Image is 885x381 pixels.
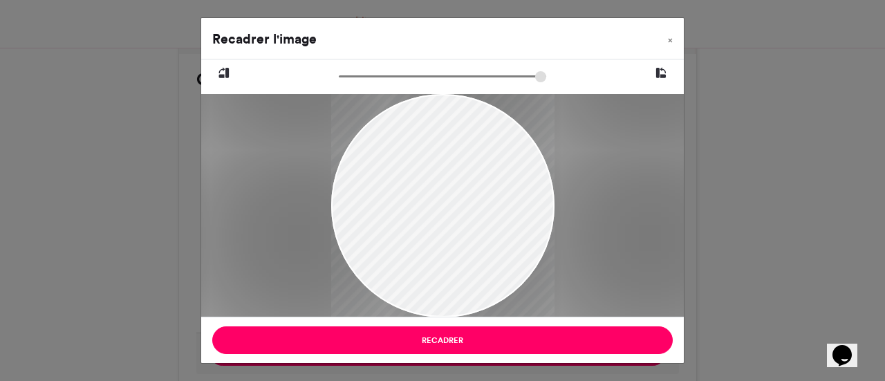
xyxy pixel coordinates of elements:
[212,30,317,47] font: Recadrer l'image
[668,35,673,45] font: ×
[422,335,463,345] font: Recadrer
[827,326,871,367] iframe: chat widget
[657,18,684,57] button: Fermer
[212,326,673,354] button: Recadrer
